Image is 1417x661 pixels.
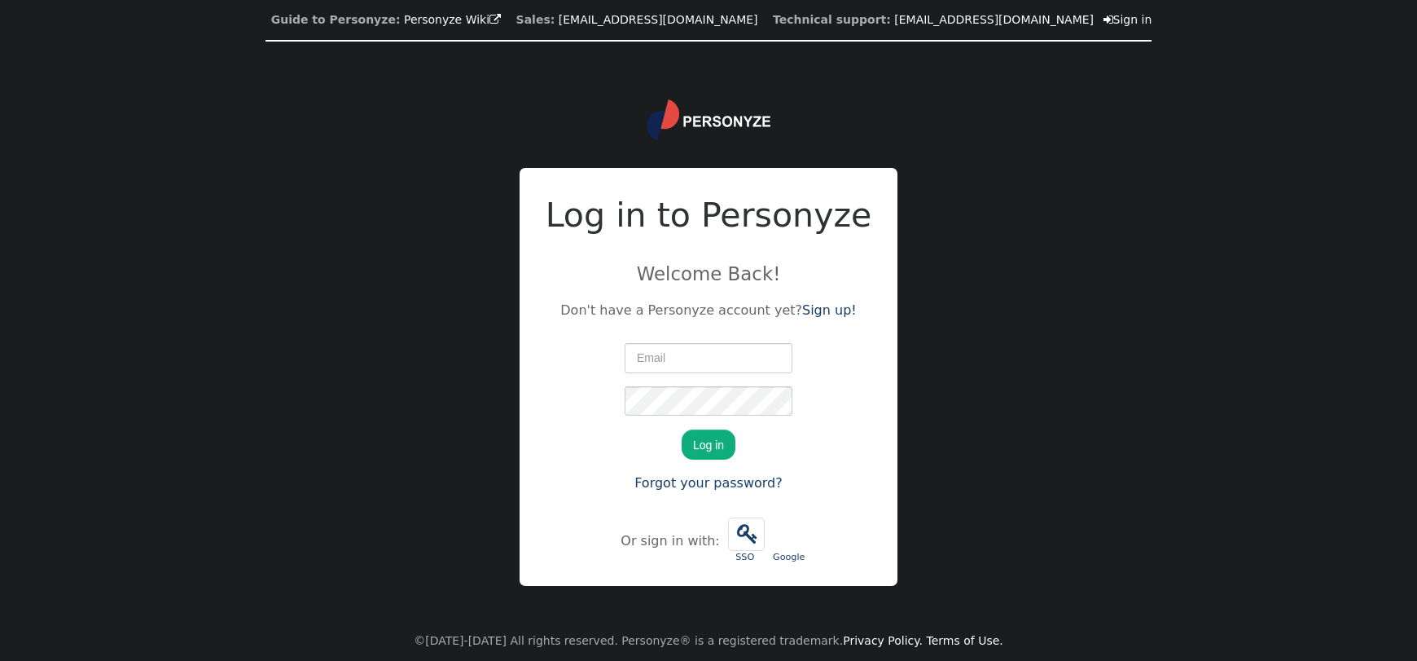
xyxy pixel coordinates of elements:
a:  SSO [724,509,769,573]
b: Sales: [516,13,555,26]
button: Log in [682,430,735,459]
a: [EMAIL_ADDRESS][DOMAIN_NAME] [894,13,1094,26]
center: ©[DATE]-[DATE] All rights reserved. Personyze® is a registered trademark. [414,621,1003,661]
a: Sign up! [802,302,857,318]
div: SSO [728,551,762,565]
a: [EMAIL_ADDRESS][DOMAIN_NAME] [559,13,758,26]
iframe: Knop Inloggen met Google [763,517,815,553]
span:  [729,518,764,550]
div: Google [773,551,805,565]
a: Terms of Use. [927,634,1003,647]
p: Don't have a Personyze account yet? [546,301,872,320]
a: Google [769,510,809,573]
b: Technical support: [773,13,891,26]
a: Personyze Wiki [404,13,501,26]
a: Forgot your password? [634,475,783,491]
img: logo.svg [647,99,770,140]
span:  [489,14,501,25]
b: Guide to Personyze: [271,13,401,26]
span:  [1103,14,1113,25]
p: Welcome Back! [546,260,872,288]
h2: Log in to Personyze [546,191,872,241]
input: Email [625,343,792,372]
a: Sign in [1103,13,1152,26]
div: Or sign in with: [621,531,723,551]
a: Privacy Policy. [843,634,923,647]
